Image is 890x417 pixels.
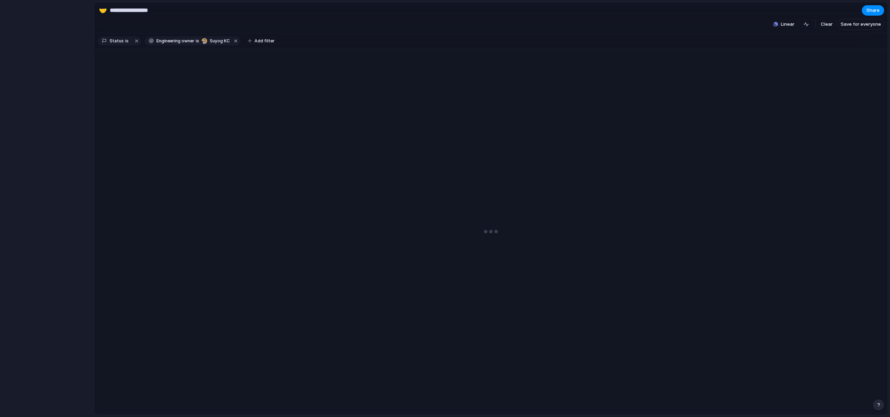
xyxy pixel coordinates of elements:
[156,38,194,44] span: Engineering owner
[862,5,884,16] button: Share
[194,37,201,45] button: is
[124,37,130,45] button: is
[200,37,231,45] button: Suyog KC
[821,21,833,28] span: Clear
[781,21,794,28] span: Linear
[125,38,129,44] span: is
[210,38,230,44] span: Suyog KC
[770,19,797,30] button: Linear
[196,38,199,44] span: is
[99,6,107,15] div: 🤝
[97,5,108,16] button: 🤝
[244,36,279,46] button: Add filter
[818,19,835,30] button: Clear
[110,38,124,44] span: Status
[254,38,275,44] span: Add filter
[838,19,884,30] button: Save for everyone
[841,21,881,28] span: Save for everyone
[866,7,880,14] span: Share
